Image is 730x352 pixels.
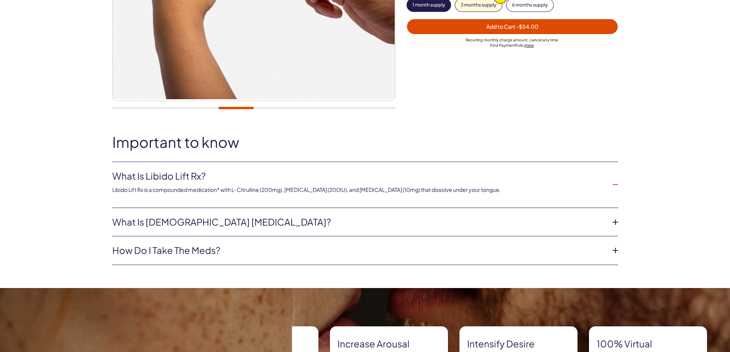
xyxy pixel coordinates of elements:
h2: Important to know [112,134,618,150]
a: What is Libido Lift Rx? [112,170,606,183]
span: Add to Cart [486,23,538,30]
p: Libido Lift Rx is a compounded medication* with L-Citrulline (200mg), [MEDICAL_DATA] (200IU), and... [112,186,606,194]
a: here [526,43,534,47]
a: What is [DEMOGRAPHIC_DATA] [MEDICAL_DATA]? [112,216,606,229]
a: How do I take the meds? [112,244,606,257]
button: Add to Cart -$54.00 [407,19,618,34]
strong: Increase arousal [338,337,440,350]
span: Find Payment [490,43,515,47]
div: Recurring monthly charge amount , cancel any time. Policy . [407,37,618,48]
span: - $54.00 [516,23,538,30]
strong: Intensify Desire [467,337,570,350]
